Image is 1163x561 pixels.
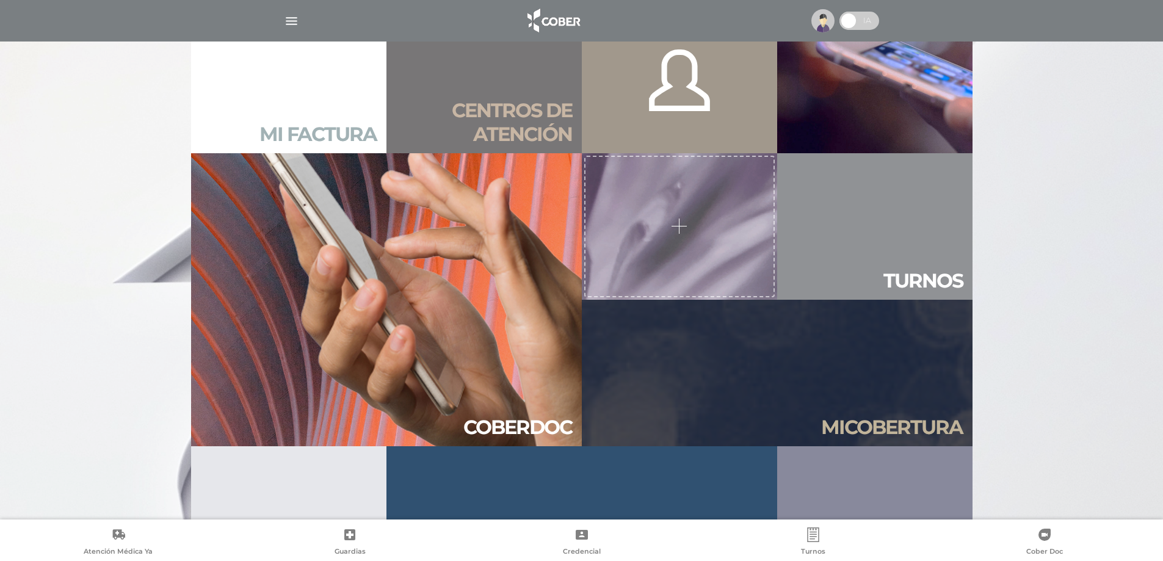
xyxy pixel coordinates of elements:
span: Turnos [801,547,825,558]
h2: Mi factura [259,123,377,146]
a: Coberdoc [191,153,582,446]
a: Guardias [234,527,465,559]
h2: Centros de atención [396,99,572,146]
a: Micobertura [582,300,973,446]
span: Cober Doc [1026,547,1063,558]
span: Guardias [335,547,366,558]
a: Turnos [777,153,973,300]
img: Cober_menu-lines-white.svg [284,13,299,29]
img: profile-placeholder.svg [811,9,835,32]
a: Cober Doc [929,527,1161,559]
img: logo_cober_home-white.png [521,6,585,35]
span: Atención Médica Ya [84,547,153,558]
h2: Tur nos [883,269,963,292]
h2: Cober doc [463,416,572,439]
a: Atención Médica Ya [2,527,234,559]
a: Mi factura [191,7,386,153]
a: Credencial [466,527,697,559]
a: Turnos [697,527,929,559]
h2: Mi cober tura [821,416,963,439]
span: Credencial [563,547,601,558]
